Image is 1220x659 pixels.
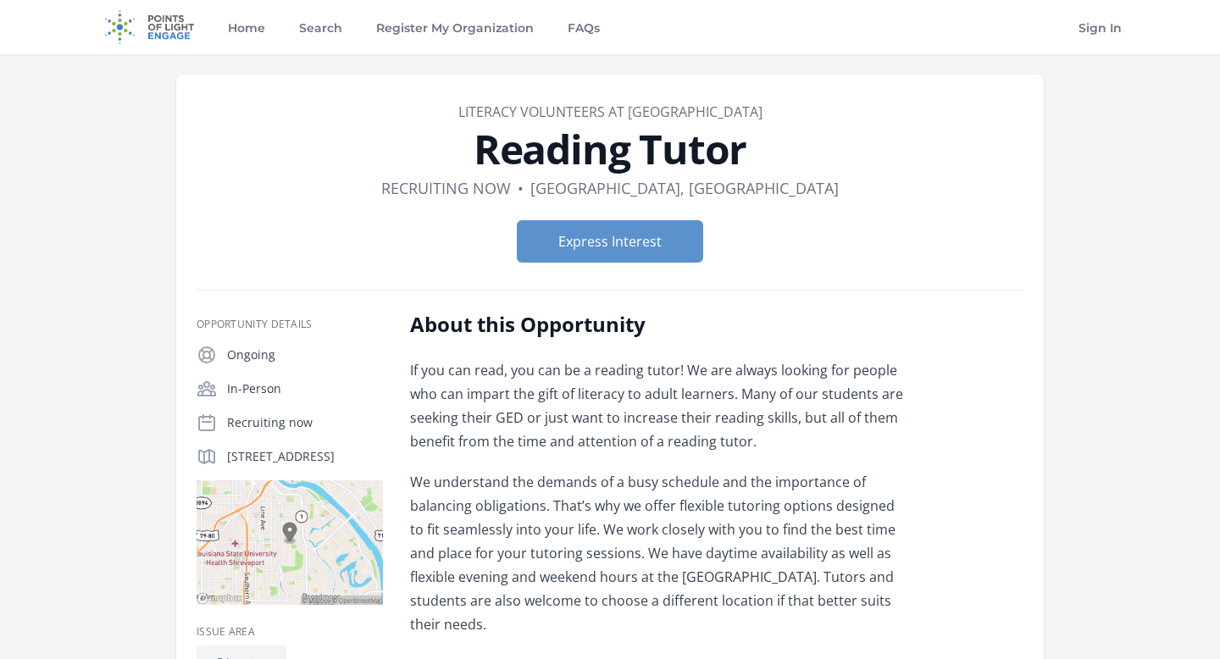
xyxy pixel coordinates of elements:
h2: About this Opportunity [410,311,906,338]
a: LITERACY VOLUNTEERS AT [GEOGRAPHIC_DATA] [458,102,762,121]
dd: [GEOGRAPHIC_DATA], [GEOGRAPHIC_DATA] [530,176,839,200]
img: Map [197,480,383,605]
p: [STREET_ADDRESS] [227,448,383,465]
p: In-Person [227,380,383,397]
div: • [518,176,524,200]
dd: Recruiting now [381,176,511,200]
p: Ongoing [227,346,383,363]
p: We understand the demands of a busy schedule and the importance of balancing obligations. That’s ... [410,470,906,636]
h3: Issue area [197,625,383,639]
p: If you can read, you can be a reading tutor! We are always looking for people who can impart the ... [410,358,906,453]
h1: Reading Tutor [197,129,1023,169]
p: Recruiting now [227,414,383,431]
h3: Opportunity Details [197,318,383,331]
button: Express Interest [517,220,703,263]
